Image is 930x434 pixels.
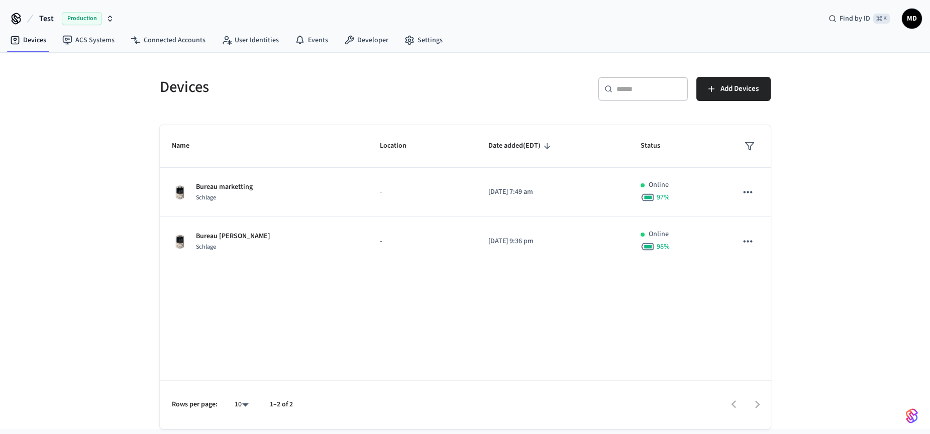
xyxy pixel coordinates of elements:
[820,10,898,28] div: Find by ID⌘ K
[649,180,669,190] p: Online
[380,187,464,197] p: -
[906,408,918,424] img: SeamLogoGradient.69752ec5.svg
[196,193,216,202] span: Schlage
[123,31,214,49] a: Connected Accounts
[196,243,216,251] span: Schlage
[39,13,54,25] span: Test
[380,236,464,247] p: -
[488,187,616,197] p: [DATE] 7:49 am
[488,236,616,247] p: [DATE] 9:36 pm
[160,125,771,266] table: sticky table
[230,397,254,412] div: 10
[380,138,420,154] span: Location
[214,31,287,49] a: User Identities
[649,229,669,240] p: Online
[720,82,759,95] span: Add Devices
[54,31,123,49] a: ACS Systems
[902,9,922,29] button: MD
[873,14,890,24] span: ⌘ K
[903,10,921,28] span: MD
[396,31,451,49] a: Settings
[160,77,459,97] h5: Devices
[172,184,188,200] img: Schlage Sense Smart Deadbolt with Camelot Trim, Front
[287,31,336,49] a: Events
[172,399,218,410] p: Rows per page:
[270,399,293,410] p: 1–2 of 2
[696,77,771,101] button: Add Devices
[196,231,270,242] p: Bureau [PERSON_NAME]
[840,14,870,24] span: Find by ID
[62,12,102,25] span: Production
[336,31,396,49] a: Developer
[641,138,673,154] span: Status
[196,182,253,192] p: Bureau marketting
[488,138,554,154] span: Date added(EDT)
[172,234,188,250] img: Schlage Sense Smart Deadbolt with Camelot Trim, Front
[2,31,54,49] a: Devices
[172,138,202,154] span: Name
[657,242,670,252] span: 98 %
[657,192,670,202] span: 97 %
